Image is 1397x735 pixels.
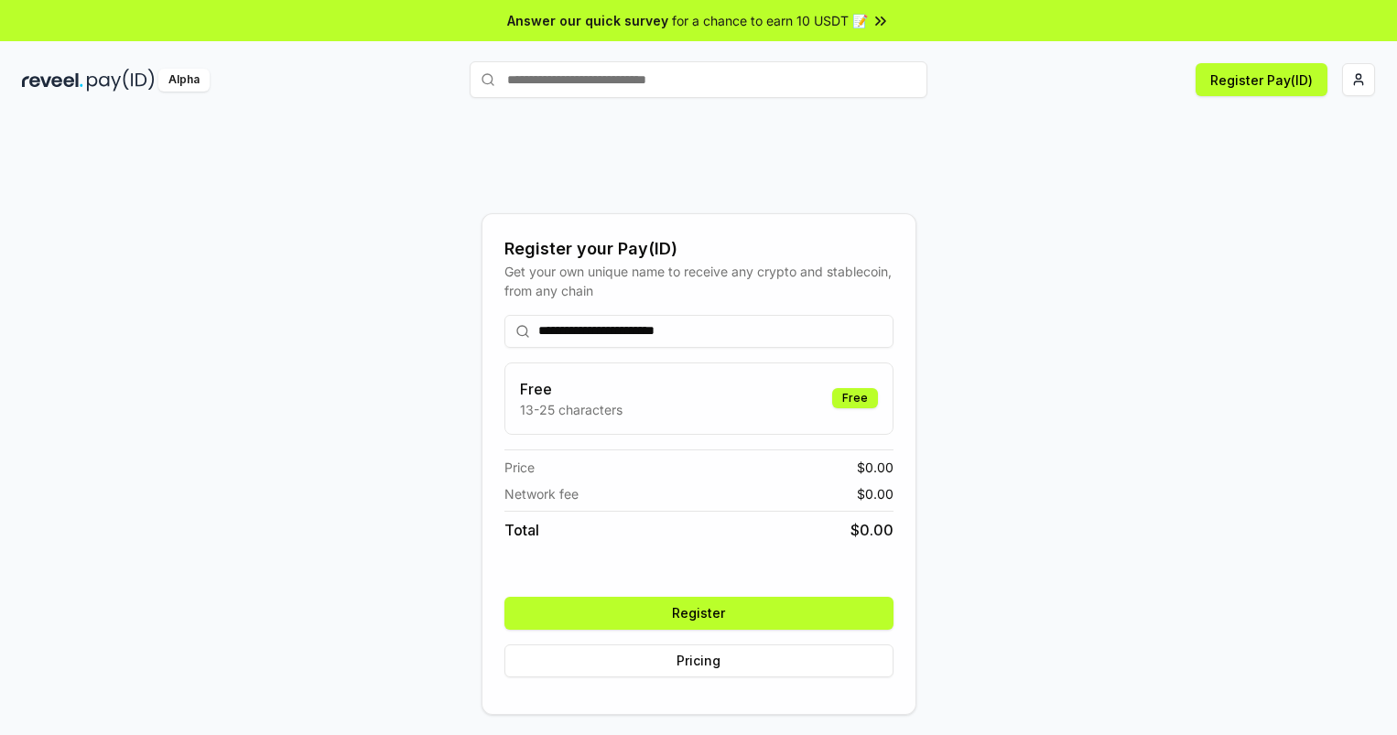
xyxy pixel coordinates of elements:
[504,236,893,262] div: Register your Pay(ID)
[520,400,623,419] p: 13-25 characters
[507,11,668,30] span: Answer our quick survey
[857,458,893,477] span: $ 0.00
[22,69,83,92] img: reveel_dark
[504,597,893,630] button: Register
[832,388,878,408] div: Free
[850,519,893,541] span: $ 0.00
[1196,63,1327,96] button: Register Pay(ID)
[672,11,868,30] span: for a chance to earn 10 USDT 📝
[504,458,535,477] span: Price
[504,644,893,677] button: Pricing
[504,262,893,300] div: Get your own unique name to receive any crypto and stablecoin, from any chain
[504,519,539,541] span: Total
[158,69,210,92] div: Alpha
[504,484,579,503] span: Network fee
[87,69,155,92] img: pay_id
[857,484,893,503] span: $ 0.00
[520,378,623,400] h3: Free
